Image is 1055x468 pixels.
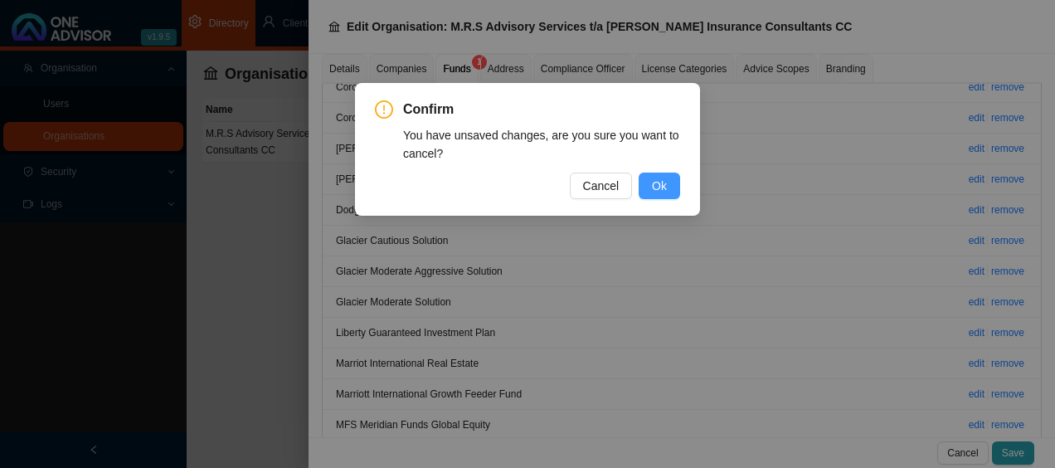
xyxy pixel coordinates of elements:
[403,100,680,119] span: Confirm
[639,173,680,199] button: Ok
[652,177,667,195] span: Ok
[570,173,633,199] button: Cancel
[375,100,393,119] span: exclamation-circle
[403,126,680,163] div: You have unsaved changes, are you sure you want to cancel?
[583,177,620,195] span: Cancel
